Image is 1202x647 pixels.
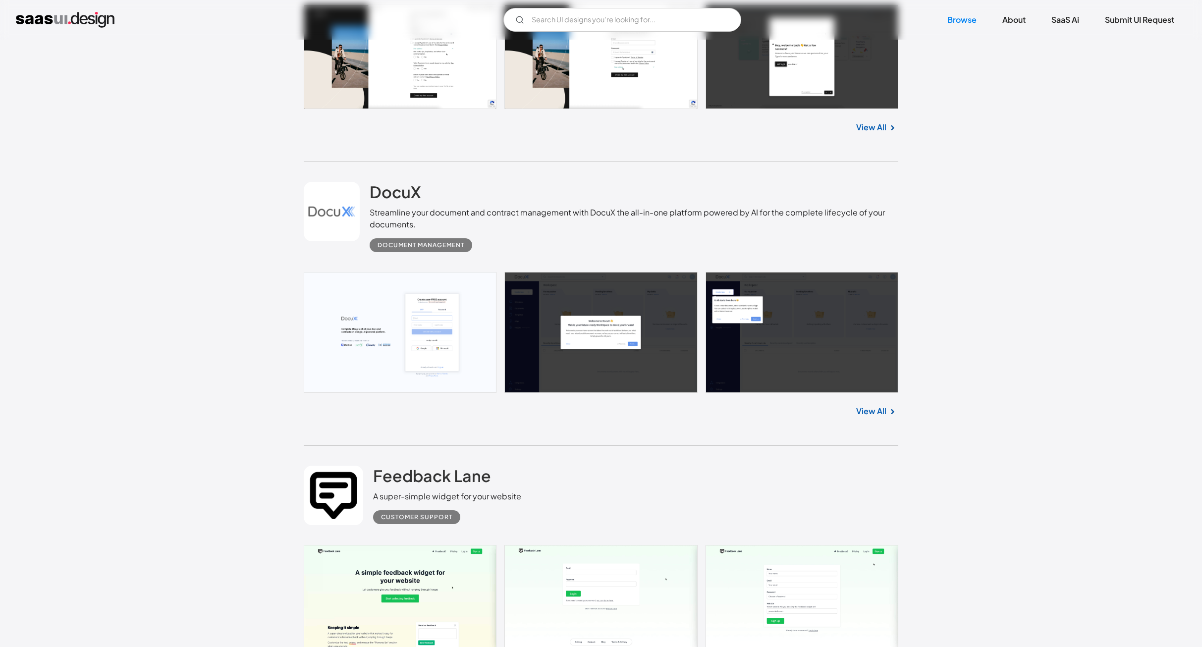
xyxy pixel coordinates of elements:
[990,9,1038,31] a: About
[373,490,521,502] div: A super-simple widget for your website
[370,182,421,202] h2: DocuX
[373,466,491,485] h2: Feedback Lane
[370,207,898,230] div: Streamline your document and contract management with DocuX the all-in-one platform powered by AI...
[856,405,886,417] a: View All
[1093,9,1186,31] a: Submit UI Request
[370,182,421,207] a: DocuX
[381,511,452,523] div: Customer Support
[1039,9,1091,31] a: SaaS Ai
[503,8,741,32] input: Search UI designs you're looking for...
[856,121,886,133] a: View All
[378,239,464,251] div: Document Management
[16,12,114,28] a: home
[373,466,491,490] a: Feedback Lane
[935,9,988,31] a: Browse
[503,8,741,32] form: Email Form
